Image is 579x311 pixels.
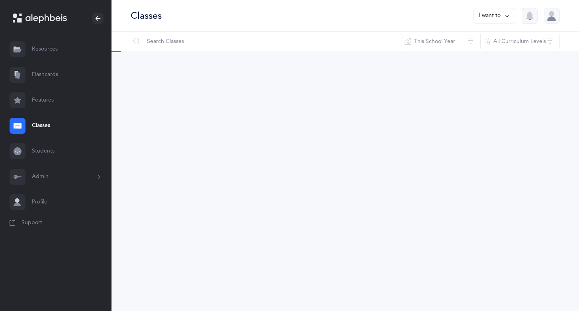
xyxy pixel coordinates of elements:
[22,219,42,227] span: Support
[473,8,515,24] button: I want to
[401,32,481,51] button: This School Year
[480,32,560,51] button: All Curriculum Levels
[130,32,401,51] input: Search Classes
[131,9,162,22] div: Classes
